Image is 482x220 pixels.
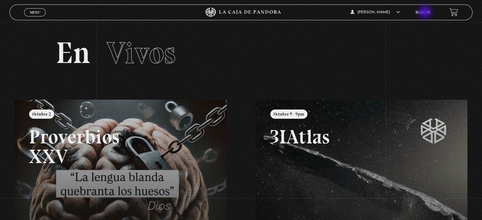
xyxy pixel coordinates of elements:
a: Buscar [415,11,430,15]
span: Vivos [106,35,176,71]
h2: En [56,38,426,68]
span: Menu [30,10,40,14]
span: Cerrar [28,16,42,20]
span: [PERSON_NAME] [350,10,400,14]
a: View your shopping cart [449,8,458,16]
